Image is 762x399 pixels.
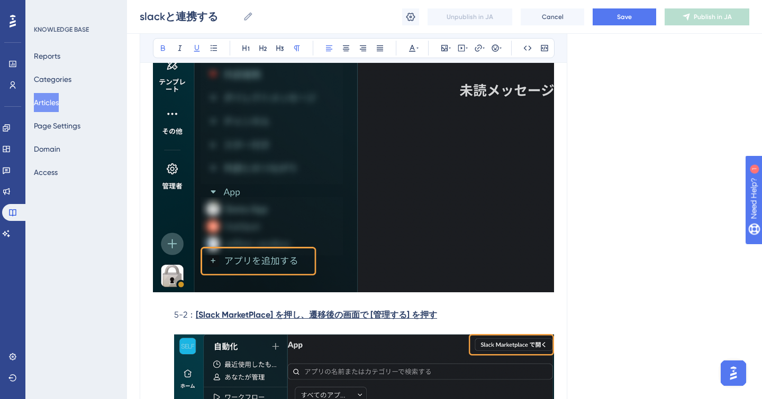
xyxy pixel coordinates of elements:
button: Cancel [521,8,584,25]
button: Access [34,163,58,182]
span: Need Help? [25,3,66,15]
button: Domain [34,140,60,159]
strong: [Slack MarketPlace] を押し、遷移後の画面で [管理する] を押す [196,310,437,320]
button: Reports [34,47,60,66]
iframe: UserGuiding AI Assistant Launcher [718,357,749,389]
span: 5-2： [174,310,196,320]
button: Categories [34,70,71,89]
input: Article Name [140,9,239,24]
button: Page Settings [34,116,80,135]
button: Publish in JA [665,8,749,25]
button: Unpublish in JA [428,8,512,25]
span: Publish in JA [694,13,732,21]
div: 1 [74,5,77,14]
span: Save [617,13,632,21]
button: Articles [34,93,59,112]
span: Unpublish in JA [447,13,493,21]
button: Save [593,8,656,25]
span: Cancel [542,13,564,21]
div: KNOWLEDGE BASE [34,25,89,34]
